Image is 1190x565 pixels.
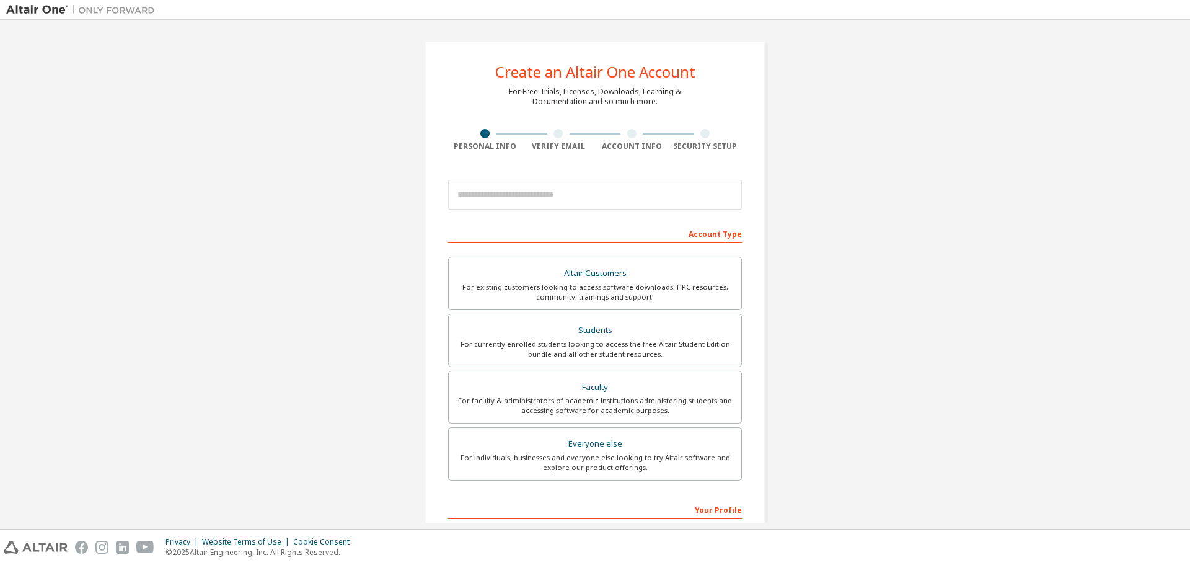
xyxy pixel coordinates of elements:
img: instagram.svg [95,541,108,554]
div: For individuals, businesses and everyone else looking to try Altair software and explore our prod... [456,453,734,473]
p: © 2025 Altair Engineering, Inc. All Rights Reserved. [165,547,357,558]
div: Everyone else [456,435,734,453]
div: Altair Customers [456,265,734,282]
div: Account Type [448,223,742,243]
div: For faculty & administrators of academic institutions administering students and accessing softwa... [456,396,734,416]
div: Verify Email [522,141,596,151]
img: linkedin.svg [116,541,129,554]
div: Security Setup [669,141,743,151]
div: For Free Trials, Licenses, Downloads, Learning & Documentation and so much more. [509,87,681,107]
div: Students [456,322,734,339]
div: Account Info [595,141,669,151]
div: Your Profile [448,499,742,519]
img: facebook.svg [75,541,88,554]
div: Website Terms of Use [202,537,293,547]
img: Altair One [6,4,161,16]
div: Faculty [456,379,734,396]
div: For existing customers looking to access software downloads, HPC resources, community, trainings ... [456,282,734,302]
div: For currently enrolled students looking to access the free Altair Student Edition bundle and all ... [456,339,734,359]
img: youtube.svg [136,541,154,554]
div: Cookie Consent [293,537,357,547]
div: Personal Info [448,141,522,151]
div: Create an Altair One Account [495,65,695,79]
div: Privacy [165,537,202,547]
img: altair_logo.svg [4,541,68,554]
